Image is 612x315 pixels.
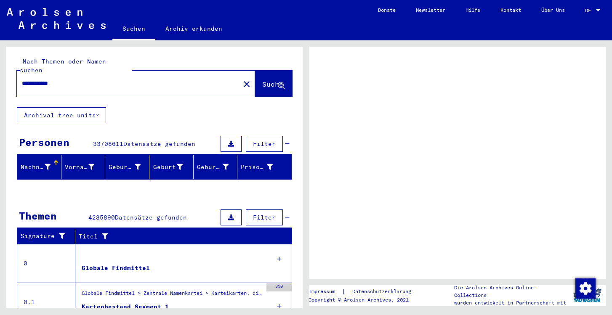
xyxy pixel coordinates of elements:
[585,8,594,13] span: DE
[82,289,262,301] div: Globale Findmittel > Zentrale Namenkartei > Karteikarten, die im Rahmen der sequentiellen Massend...
[241,160,283,174] div: Prisoner #
[194,155,238,179] mat-header-cell: Geburtsdatum
[241,163,273,172] div: Prisoner #
[7,8,106,29] img: Arolsen_neg.svg
[155,19,232,39] a: Archiv erkunden
[112,19,155,40] a: Suchen
[105,155,149,179] mat-header-cell: Geburtsname
[61,155,106,179] mat-header-cell: Vorname
[79,230,284,243] div: Titel
[197,160,239,174] div: Geburtsdatum
[17,244,75,283] td: 0
[123,140,195,148] span: Datensätze gefunden
[309,287,421,296] div: |
[242,79,252,89] mat-icon: close
[109,160,151,174] div: Geburtsname
[19,208,57,223] div: Themen
[82,264,150,273] div: Globale Findmittel
[149,155,194,179] mat-header-cell: Geburt‏
[88,214,115,221] span: 4285890
[197,163,229,172] div: Geburtsdatum
[262,80,283,88] span: Suche
[253,140,276,148] span: Filter
[17,107,106,123] button: Archival tree units
[20,58,106,74] mat-label: Nach Themen oder Namen suchen
[255,71,292,97] button: Suche
[109,163,141,172] div: Geburtsname
[246,136,283,152] button: Filter
[246,209,283,225] button: Filter
[115,214,187,221] span: Datensätze gefunden
[309,287,342,296] a: Impressum
[454,299,569,307] p: wurden entwickelt in Partnerschaft mit
[65,163,95,172] div: Vorname
[266,283,292,291] div: 350
[153,160,193,174] div: Geburt‏
[575,278,596,299] img: Zustimmung ändern
[19,135,69,150] div: Personen
[253,214,276,221] span: Filter
[346,287,421,296] a: Datenschutzerklärung
[93,140,123,148] span: 33708611
[79,232,275,241] div: Titel
[238,75,255,92] button: Clear
[309,296,421,304] p: Copyright © Arolsen Archives, 2021
[572,285,603,306] img: yv_logo.png
[21,232,69,241] div: Signature
[153,163,183,172] div: Geburt‏
[17,155,61,179] mat-header-cell: Nachname
[82,302,169,311] div: Kartenbestand Segment 1
[237,155,291,179] mat-header-cell: Prisoner #
[65,160,105,174] div: Vorname
[21,163,51,172] div: Nachname
[21,230,77,243] div: Signature
[21,160,61,174] div: Nachname
[454,284,569,299] p: Die Arolsen Archives Online-Collections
